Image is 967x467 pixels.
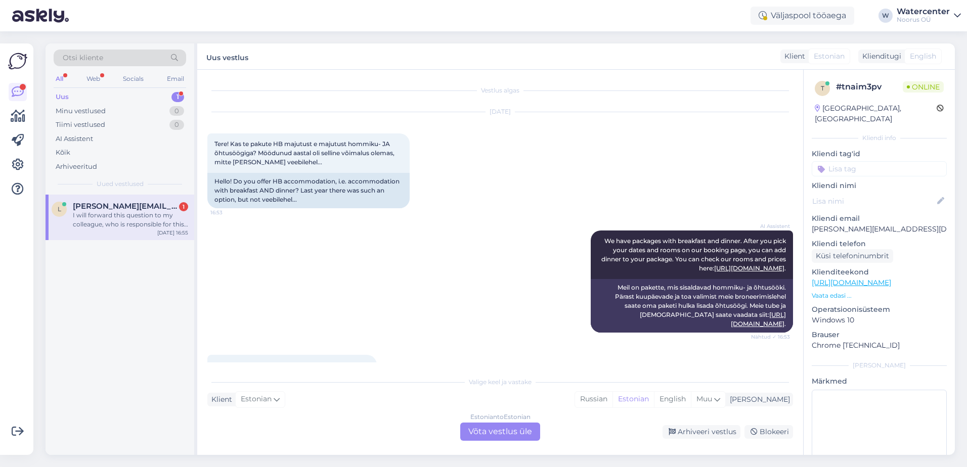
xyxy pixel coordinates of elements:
p: Märkmed [812,376,947,387]
div: 0 [169,106,184,116]
span: Online [903,81,944,92]
div: [PERSON_NAME] [812,361,947,370]
div: Blokeeri [744,425,793,439]
span: t [821,84,824,92]
div: Email [165,72,186,85]
input: Lisa tag [812,161,947,176]
span: Estonian [814,51,845,62]
span: Tere! Kas te pakute HB majutust e majutust hommiku- JA õhtusöögiga? Möödunud aastal oli selline v... [214,140,396,166]
div: Web [84,72,102,85]
div: Kõik [56,148,70,158]
div: Noorus OÜ [897,16,950,24]
div: English [654,392,691,407]
span: Uued vestlused [97,179,144,189]
div: All [54,72,65,85]
div: Klient [207,394,232,405]
div: 0 [169,120,184,130]
a: WatercenterNoorus OÜ [897,8,961,24]
p: Kliendi telefon [812,239,947,249]
div: Russian [575,392,612,407]
div: Väljaspool tööaega [751,7,854,25]
div: [DATE] 16:55 [157,229,188,237]
a: [URL][DOMAIN_NAME] [714,264,784,272]
div: [GEOGRAPHIC_DATA], [GEOGRAPHIC_DATA] [815,103,937,124]
div: Klienditugi [858,51,901,62]
div: Võta vestlus üle [460,423,540,441]
div: Arhiveeri vestlus [663,425,740,439]
div: [DATE] [207,107,793,116]
p: Vaata edasi ... [812,291,947,300]
div: Estonian to Estonian [470,412,531,422]
span: Ei, seal lehel õhtusöögi võimalust [PERSON_NAME] [214,361,370,369]
p: Brauser [812,330,947,340]
p: Chrome [TECHNICAL_ID] [812,340,947,351]
div: Kliendi info [812,133,947,143]
p: Kliendi tag'id [812,149,947,159]
span: AI Assistent [752,222,790,230]
div: Estonian [612,392,654,407]
div: Arhiveeritud [56,162,97,172]
p: Windows 10 [812,315,947,325]
div: [PERSON_NAME] [726,394,790,405]
span: Otsi kliente [63,53,103,63]
div: W [878,9,893,23]
span: leonid.malikov@gmail.com [73,202,178,211]
label: Uus vestlus [206,50,248,63]
span: Muu [696,394,712,403]
span: We have packages with breakfast and dinner. After you pick your dates and rooms on our booking pa... [601,237,787,272]
div: Meil on pakette, mis sisaldavad hommiku- ja õhtusööki. Pärast kuupäevade ja toa valimist meie bro... [591,279,793,333]
div: Tiimi vestlused [56,120,105,130]
p: Operatsioonisüsteem [812,304,947,315]
div: 1 [171,92,184,102]
div: Klient [780,51,805,62]
p: Kliendi email [812,213,947,224]
div: Küsi telefoninumbrit [812,249,893,263]
p: Klienditeekond [812,267,947,277]
div: Minu vestlused [56,106,106,116]
div: Hello! Do you offer HB accommodation, i.e. accommodation with breakfast AND dinner? Last year the... [207,173,410,208]
div: # tnaim3pv [836,81,903,93]
span: Estonian [241,394,272,405]
div: Uus [56,92,69,102]
p: [PERSON_NAME][EMAIL_ADDRESS][DOMAIN_NAME] [812,224,947,235]
span: English [910,51,936,62]
div: I will forward this question to my colleague, who is responsible for this. The reply will be here... [73,211,188,229]
div: Socials [121,72,146,85]
img: Askly Logo [8,52,27,71]
div: Watercenter [897,8,950,16]
input: Lisa nimi [812,196,935,207]
div: Vestlus algas [207,86,793,95]
span: Nähtud ✓ 16:53 [751,333,790,341]
div: AI Assistent [56,134,93,144]
span: l [58,205,61,213]
a: [URL][DOMAIN_NAME] [812,278,891,287]
span: 16:53 [210,209,248,216]
div: Valige keel ja vastake [207,378,793,387]
div: 1 [179,202,188,211]
p: Kliendi nimi [812,180,947,191]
